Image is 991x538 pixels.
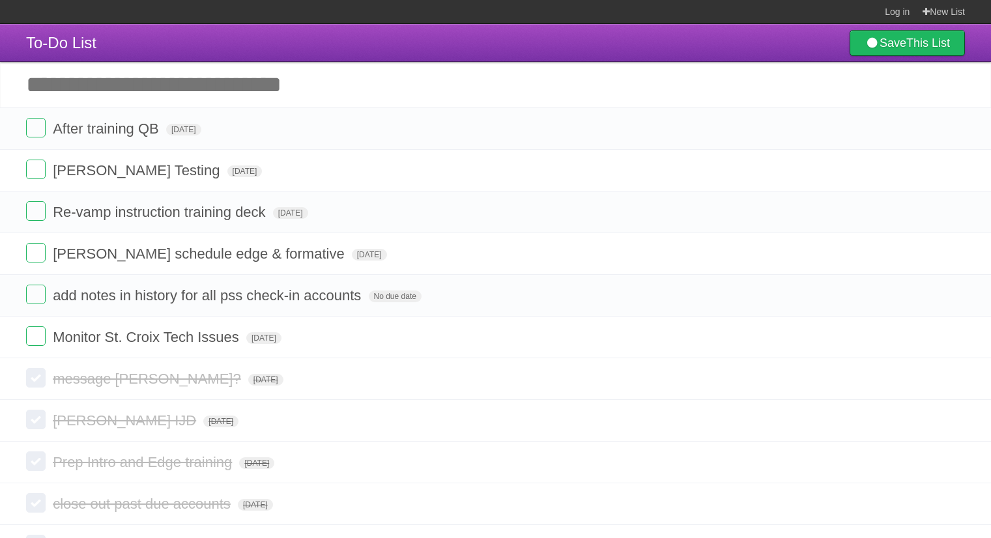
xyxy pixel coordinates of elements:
span: After training QB [53,120,162,137]
span: [PERSON_NAME] schedule edge & formative [53,246,348,262]
span: [DATE] [166,124,201,135]
label: Done [26,160,46,179]
span: No due date [369,290,422,302]
label: Done [26,326,46,346]
span: [DATE] [273,207,308,219]
label: Done [26,201,46,221]
label: Done [26,451,46,471]
span: To-Do List [26,34,96,51]
span: [DATE] [203,416,238,427]
span: [DATE] [352,249,387,261]
label: Done [26,243,46,262]
label: Done [26,410,46,429]
label: Done [26,493,46,513]
span: [PERSON_NAME] IJD [53,412,199,429]
b: This List [906,36,950,50]
span: [DATE] [248,374,283,386]
label: Done [26,285,46,304]
span: [DATE] [239,457,274,469]
span: [DATE] [238,499,273,511]
span: [DATE] [246,332,281,344]
span: Prep Intro and Edge training [53,454,235,470]
span: close out past due accounts [53,496,234,512]
a: SaveThis List [850,30,965,56]
span: Monitor St. Croix Tech Issues [53,329,242,345]
span: [DATE] [227,165,263,177]
label: Done [26,368,46,388]
label: Done [26,118,46,137]
span: add notes in history for all pss check-in accounts [53,287,364,304]
span: [PERSON_NAME] Testing [53,162,223,178]
span: message [PERSON_NAME]? [53,371,244,387]
span: Re-vamp instruction training deck [53,204,268,220]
